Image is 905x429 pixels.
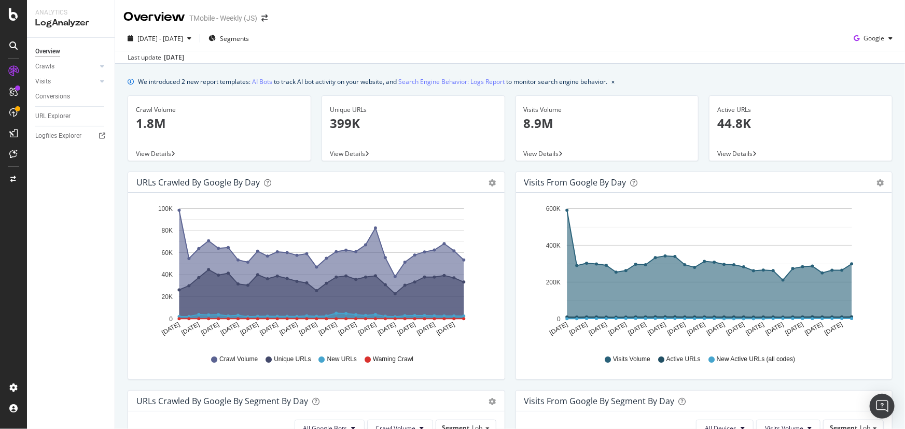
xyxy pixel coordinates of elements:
[546,279,560,286] text: 200K
[588,321,608,337] text: [DATE]
[557,316,561,323] text: 0
[136,177,260,188] div: URLs Crawled by Google by day
[666,321,687,337] text: [DATE]
[764,321,785,337] text: [DATE]
[609,74,617,89] button: close banner
[607,321,628,337] text: [DATE]
[259,321,280,337] text: [DATE]
[864,34,884,42] span: Google
[396,321,417,337] text: [DATE]
[123,8,185,26] div: Overview
[850,30,897,47] button: Google
[137,34,183,43] span: [DATE] - [DATE]
[524,177,626,188] div: Visits from Google by day
[279,321,299,337] text: [DATE]
[274,355,311,364] span: Unique URLs
[219,321,240,337] text: [DATE]
[138,76,607,87] div: We introduced 2 new report templates: to track AI bot activity on your website, and to monitor se...
[35,111,71,122] div: URL Explorer
[200,321,220,337] text: [DATE]
[35,76,51,87] div: Visits
[524,115,691,132] p: 8.9M
[546,205,560,212] text: 600K
[136,396,308,406] div: URLs Crawled by Google By Segment By Day
[548,321,569,337] text: [DATE]
[784,321,804,337] text: [DATE]
[204,30,253,47] button: Segments
[298,321,318,337] text: [DATE]
[35,111,107,122] a: URL Explorer
[546,242,560,249] text: 400K
[189,13,257,23] div: TMobile - Weekly (JS)
[136,105,303,115] div: Crawl Volume
[252,76,272,87] a: AI Bots
[524,149,559,158] span: View Details
[398,76,505,87] a: Search Engine Behavior: Logs Report
[35,61,97,72] a: Crawls
[180,321,201,337] text: [DATE]
[524,396,675,406] div: Visits from Google By Segment By Day
[219,355,258,364] span: Crawl Volume
[666,355,701,364] span: Active URLs
[416,321,437,337] text: [DATE]
[870,394,895,419] div: Open Intercom Messenger
[35,131,107,141] a: Logfiles Explorer
[330,149,365,158] span: View Details
[164,53,184,62] div: [DATE]
[373,355,413,364] span: Warning Crawl
[35,61,54,72] div: Crawls
[35,91,107,102] a: Conversions
[524,105,691,115] div: Visits Volume
[169,316,173,323] text: 0
[330,105,497,115] div: Unique URLs
[717,355,795,364] span: New Active URLs (all codes)
[745,321,765,337] text: [DATE]
[725,321,746,337] text: [DATE]
[489,398,496,405] div: gear
[162,227,173,235] text: 80K
[717,115,884,132] p: 44.8K
[377,321,397,337] text: [DATE]
[35,46,60,57] div: Overview
[128,53,184,62] div: Last update
[35,8,106,17] div: Analytics
[524,201,881,345] svg: A chart.
[803,321,824,337] text: [DATE]
[330,115,497,132] p: 399K
[128,76,893,87] div: info banner
[489,179,496,187] div: gear
[261,15,268,22] div: arrow-right-arrow-left
[158,205,173,212] text: 100K
[435,321,456,337] text: [DATE]
[317,321,338,337] text: [DATE]
[35,76,97,87] a: Visits
[646,321,667,337] text: [DATE]
[162,249,173,256] text: 60K
[239,321,260,337] text: [DATE]
[568,321,589,337] text: [DATE]
[136,201,493,345] svg: A chart.
[136,115,303,132] p: 1.8M
[337,321,358,337] text: [DATE]
[220,34,249,43] span: Segments
[717,149,753,158] span: View Details
[327,355,357,364] span: New URLs
[35,131,81,141] div: Logfiles Explorer
[626,321,647,337] text: [DATE]
[613,355,650,364] span: Visits Volume
[35,17,106,29] div: LogAnalyzer
[162,271,173,279] text: 40K
[876,179,884,187] div: gear
[686,321,706,337] text: [DATE]
[162,293,173,301] text: 20K
[35,46,107,57] a: Overview
[705,321,726,337] text: [DATE]
[823,321,844,337] text: [DATE]
[136,149,171,158] span: View Details
[160,321,181,337] text: [DATE]
[35,91,70,102] div: Conversions
[717,105,884,115] div: Active URLs
[123,30,196,47] button: [DATE] - [DATE]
